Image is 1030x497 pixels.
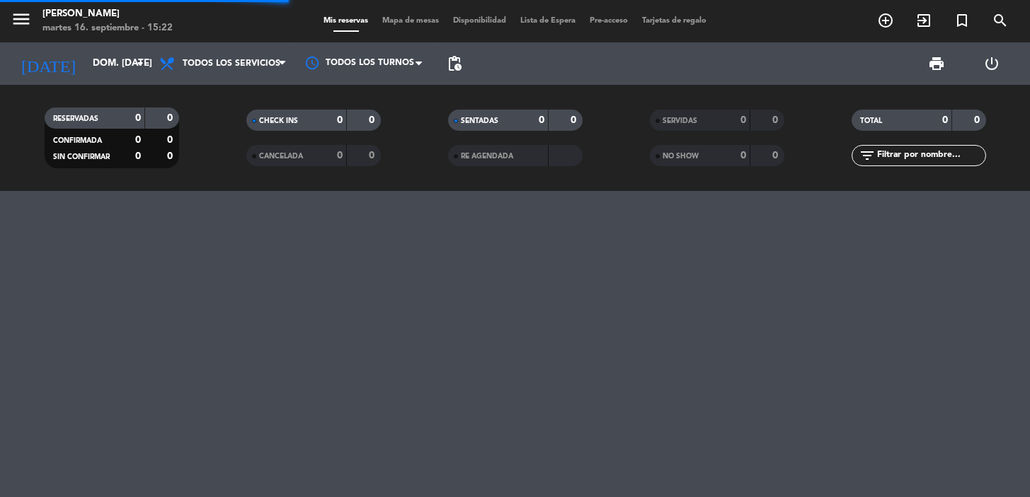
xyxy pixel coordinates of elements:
i: [DATE] [11,48,86,79]
i: menu [11,8,32,30]
span: CHECK INS [259,117,298,124]
strong: 0 [772,151,781,160]
strong: 0 [135,113,141,123]
strong: 0 [369,151,377,160]
i: arrow_drop_down [132,55,149,72]
span: NO SHOW [663,153,699,160]
div: LOG OUT [964,42,1019,85]
span: Todos los servicios [183,59,280,69]
span: SERVIDAS [663,117,697,124]
strong: 0 [337,115,343,125]
strong: 0 [740,151,746,160]
span: SENTADAS [461,117,498,124]
strong: 0 [539,115,544,125]
span: SIN CONFIRMAR [53,153,110,160]
i: add_circle_outline [877,12,894,29]
strong: 0 [369,115,377,125]
strong: 0 [772,115,781,125]
span: Pre-acceso [583,17,635,25]
strong: 0 [571,115,579,125]
input: Filtrar por nombre... [876,148,985,163]
strong: 0 [740,115,746,125]
span: Tarjetas de regalo [635,17,714,25]
button: menu [11,8,32,35]
strong: 0 [135,135,141,145]
strong: 0 [167,151,176,161]
span: Mis reservas [316,17,375,25]
div: martes 16. septiembre - 15:22 [42,21,173,35]
span: Lista de Espera [513,17,583,25]
span: CANCELADA [259,153,303,160]
span: CONFIRMADA [53,137,102,144]
span: Mapa de mesas [375,17,446,25]
i: filter_list [859,147,876,164]
i: exit_to_app [915,12,932,29]
strong: 0 [337,151,343,160]
i: power_settings_new [983,55,1000,72]
span: TOTAL [860,117,882,124]
i: turned_in_not [954,12,971,29]
span: RE AGENDADA [461,153,513,160]
div: [PERSON_NAME] [42,7,173,21]
span: RESERVADAS [53,115,98,122]
strong: 0 [135,151,141,161]
strong: 0 [167,135,176,145]
strong: 0 [167,113,176,123]
span: print [928,55,945,72]
strong: 0 [942,115,948,125]
span: Disponibilidad [446,17,513,25]
strong: 0 [974,115,983,125]
span: pending_actions [446,55,463,72]
i: search [992,12,1009,29]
